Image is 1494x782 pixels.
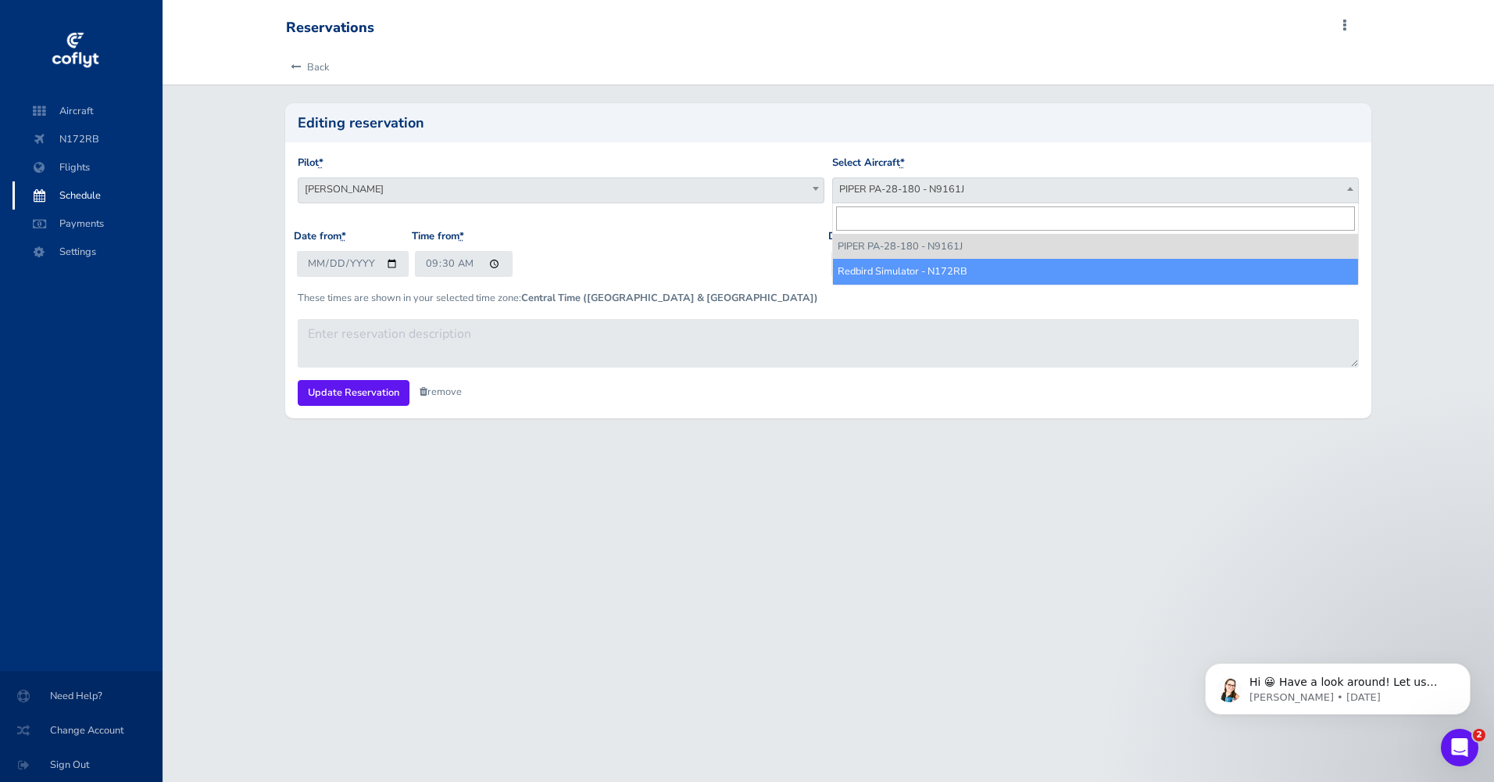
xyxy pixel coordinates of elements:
iframe: Intercom notifications message [1181,630,1494,740]
li: PIPER PA-28-180 - N9161J [833,234,1358,259]
iframe: Intercom live chat [1441,729,1478,766]
h2: Editing reservation [298,116,1359,130]
span: Aircraft [28,97,147,125]
span: Settings [28,238,147,266]
span: Flights [28,153,147,181]
a: remove [420,385,462,399]
abbr: required [341,229,346,243]
label: Select Aircraft [832,155,905,171]
span: Need Help? [19,682,144,710]
span: Schedule [28,181,147,210]
abbr: required [319,156,323,170]
span: PIPER PA-28-180 - N9161J [833,178,1358,200]
abbr: required [900,156,905,170]
label: Date from [294,228,346,245]
label: Pilot [298,155,323,171]
span: Paul Karr [298,178,824,203]
b: Central Time ([GEOGRAPHIC_DATA] & [GEOGRAPHIC_DATA]) [521,291,818,305]
span: Sign Out [19,751,144,779]
span: 2 [1473,729,1485,741]
a: Back [286,50,329,84]
span: N172RB [28,125,147,153]
input: Update Reservation [298,380,409,406]
img: coflyt logo [49,27,101,74]
label: Date to [828,228,868,245]
span: Change Account [19,716,144,744]
li: Redbird Simulator - N172RB [833,259,1358,284]
span: PIPER PA-28-180 - N9161J [832,178,1359,203]
span: Payments [28,210,147,238]
label: Time from [412,228,464,245]
abbr: required [459,229,464,243]
p: These times are shown in your selected time zone: [298,290,1359,306]
span: Paul Karr [298,178,824,200]
div: Reservations [286,20,374,37]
